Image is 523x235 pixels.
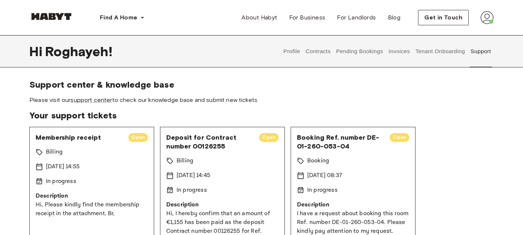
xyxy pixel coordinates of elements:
[29,13,73,20] img: Habyt
[29,79,494,90] span: Support center & knowledge base
[46,148,63,157] p: Billing
[29,110,494,121] span: Your support tickets
[177,186,207,195] p: In progress
[283,35,301,67] button: Profile
[382,10,407,25] a: Blog
[166,201,279,209] p: Description
[259,134,279,141] span: Open
[236,10,283,25] a: About Habyt
[307,186,338,195] p: In progress
[480,11,494,24] img: avatar
[305,35,331,67] button: Contracts
[337,13,376,22] span: For Landlords
[390,134,409,141] span: Open
[241,13,277,22] span: About Habyt
[307,171,342,180] p: [DATE] 08:37
[469,35,492,67] button: Support
[177,171,210,180] p: [DATE] 14:45
[297,201,409,209] p: Description
[297,133,384,151] span: Booking Ref. number DE-01-260-053-04
[94,10,150,25] button: Find A Home
[128,134,148,141] span: Open
[388,13,401,22] span: Blog
[289,13,326,22] span: For Business
[100,13,137,22] span: Find A Home
[418,10,469,25] button: Get in Touch
[46,162,80,171] p: [DATE] 14:55
[166,133,253,151] span: Deposit for Contract number 00126255
[283,10,331,25] a: For Business
[281,35,494,67] div: user profile tabs
[424,13,462,22] span: Get in Touch
[415,35,466,67] button: Tenant Onboarding
[335,35,384,67] button: Pending Bookings
[29,44,45,59] span: Hi
[46,177,76,186] p: In progress
[70,96,112,103] a: support center
[331,10,382,25] a: For Landlords
[36,201,148,218] p: Hi, Please kindly find the membership receipt in the attachment. Br,
[45,44,112,59] span: Roghayeh !
[36,192,148,201] p: Description
[307,157,329,165] p: Booking
[36,133,123,142] span: Membership receipt
[177,157,193,165] p: Billing
[388,35,411,67] button: Invoices
[29,96,494,104] span: Please visit our to check our knowledge base and submit new tickets.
